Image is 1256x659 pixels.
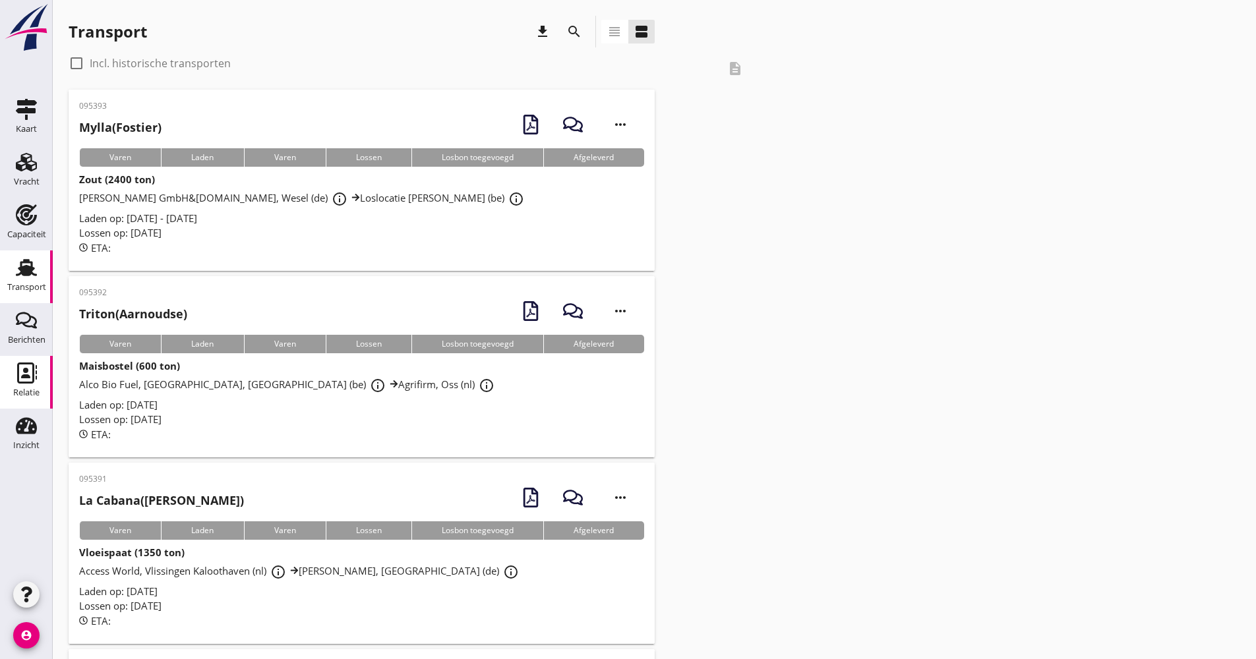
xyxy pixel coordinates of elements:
[79,173,155,186] strong: Zout (2400 ton)
[7,230,46,239] div: Capaciteit
[91,428,111,441] span: ETA:
[79,398,158,411] span: Laden op: [DATE]
[543,148,643,167] div: Afgeleverd
[326,335,411,353] div: Lossen
[602,293,639,329] i: more_horiz
[79,473,244,485] p: 095391
[161,148,243,167] div: Laden
[79,564,523,577] span: Access World, Vlissingen Kaloothaven (nl) [PERSON_NAME], [GEOGRAPHIC_DATA] (de)
[79,191,528,204] span: [PERSON_NAME] GmbH&[DOMAIN_NAME], Wesel (de) Loslocatie [PERSON_NAME] (be)
[79,306,115,322] strong: Triton
[69,276,655,457] a: 095392Triton(Aarnoudse)VarenLadenVarenLossenLosbon toegevoegdAfgeleverdMaisbostel (600 ton)Alco B...
[79,335,161,353] div: Varen
[69,90,655,271] a: 095393Mylla(Fostier)VarenLadenVarenLossenLosbon toegevoegdAfgeleverdZout (2400 ton)[PERSON_NAME] ...
[535,24,551,40] i: download
[79,413,162,426] span: Lossen op: [DATE]
[79,492,140,508] strong: La Cabana
[244,148,326,167] div: Varen
[161,335,243,353] div: Laden
[14,177,40,186] div: Vracht
[326,521,411,540] div: Lossen
[566,24,582,40] i: search
[602,106,639,143] i: more_horiz
[479,378,494,393] i: info_outline
[79,305,187,323] h2: (Aarnoudse)
[13,441,40,449] div: Inzicht
[602,479,639,516] i: more_horiz
[503,564,519,580] i: info_outline
[79,287,187,299] p: 095392
[8,335,45,344] div: Berichten
[13,622,40,648] i: account_circle
[326,148,411,167] div: Lossen
[79,546,185,559] strong: Vloeispaat (1350 ton)
[79,378,498,391] span: Alco Bio Fuel, [GEOGRAPHIC_DATA], [GEOGRAPHIC_DATA] (be) Agrifirm, Oss (nl)
[13,388,40,397] div: Relatie
[79,359,180,372] strong: Maisbostel (600 ton)
[91,614,111,627] span: ETA:
[69,21,147,42] div: Transport
[79,585,158,598] span: Laden op: [DATE]
[79,226,162,239] span: Lossen op: [DATE]
[79,100,162,112] p: 095393
[411,335,543,353] div: Losbon toegevoegd
[332,191,347,207] i: info_outline
[508,191,524,207] i: info_outline
[161,521,243,540] div: Laden
[91,241,111,254] span: ETA:
[79,119,112,135] strong: Mylla
[7,283,46,291] div: Transport
[79,492,244,509] h2: ([PERSON_NAME])
[411,521,543,540] div: Losbon toegevoegd
[69,463,655,644] a: 095391La Cabana([PERSON_NAME])VarenLadenVarenLossenLosbon toegevoegdAfgeleverdVloeispaat (1350 to...
[370,378,386,393] i: info_outline
[270,564,286,580] i: info_outline
[543,521,643,540] div: Afgeleverd
[3,3,50,52] img: logo-small.a267ee39.svg
[543,335,643,353] div: Afgeleverd
[79,212,197,225] span: Laden op: [DATE] - [DATE]
[244,521,326,540] div: Varen
[90,57,231,70] label: Incl. historische transporten
[244,335,326,353] div: Varen
[607,24,622,40] i: view_headline
[79,119,162,136] h2: (Fostier)
[79,599,162,612] span: Lossen op: [DATE]
[16,125,37,133] div: Kaart
[79,521,161,540] div: Varen
[411,148,543,167] div: Losbon toegevoegd
[634,24,649,40] i: view_agenda
[79,148,161,167] div: Varen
